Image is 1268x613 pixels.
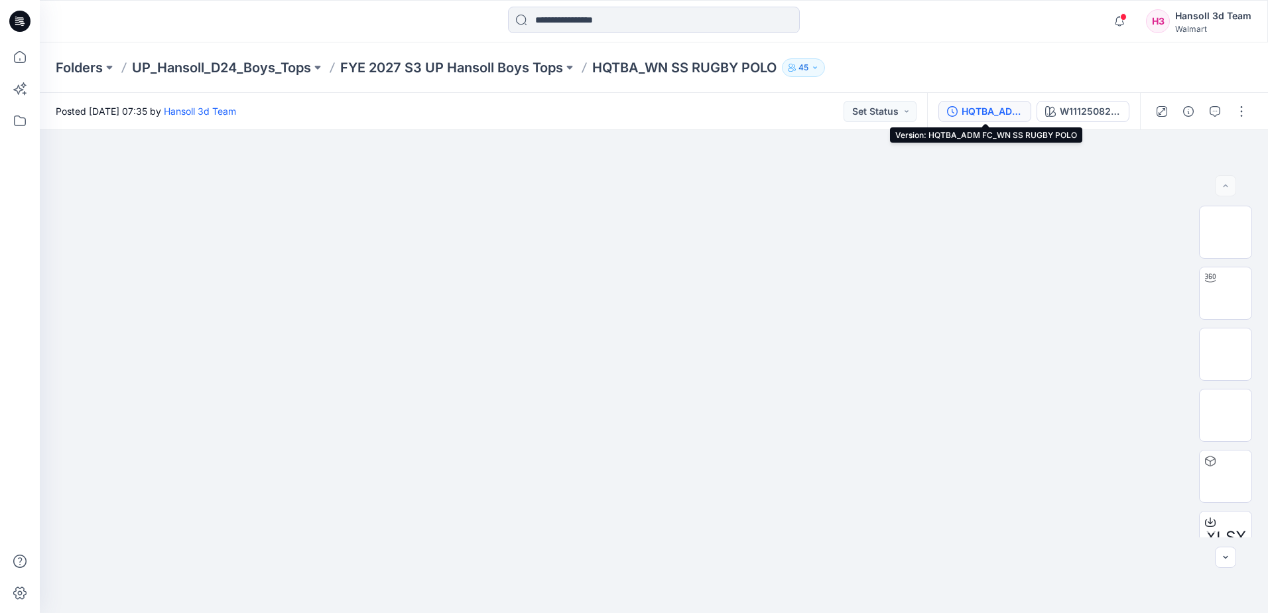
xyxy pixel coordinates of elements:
[1175,24,1251,34] div: Walmart
[1060,104,1121,119] div: W111250826UL04BC
[962,104,1023,119] div: HQTBA_ADM FC_WN SS RUGBY POLO
[1206,525,1246,549] span: XLSX
[164,105,236,117] a: Hansoll 3d Team
[56,58,103,77] a: Folders
[938,101,1031,122] button: HQTBA_ADM FC_WN SS RUGBY POLO
[1175,8,1251,24] div: Hansoll 3d Team
[340,58,563,77] a: FYE 2027 S3 UP Hansoll Boys Tops
[782,58,825,77] button: 45
[592,58,777,77] p: HQTBA_WN SS RUGBY POLO
[132,58,311,77] a: UP_Hansoll_D24_Boys_Tops
[798,60,808,75] p: 45
[1037,101,1129,122] button: W111250826UL04BC
[56,104,236,118] span: Posted [DATE] 07:35 by
[1146,9,1170,33] div: H3
[1178,101,1199,122] button: Details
